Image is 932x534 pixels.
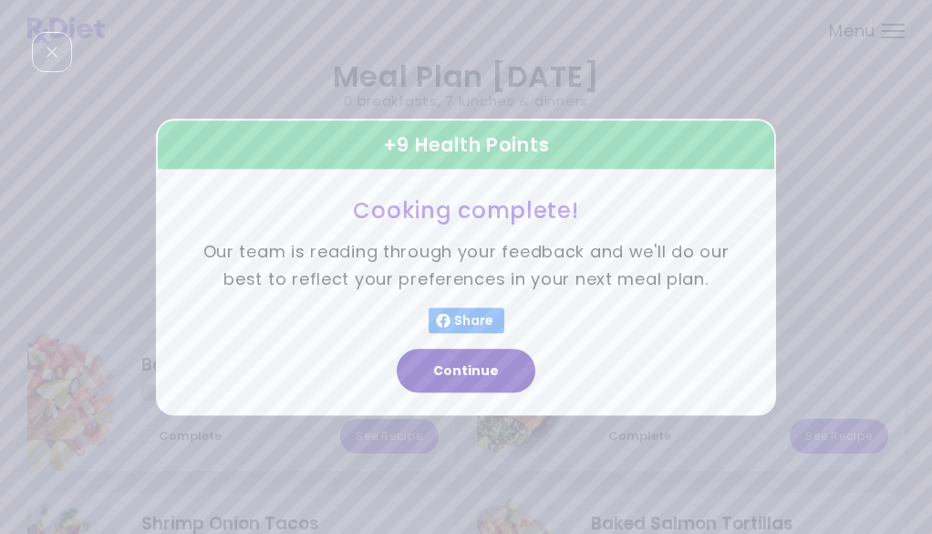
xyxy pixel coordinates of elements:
[32,32,72,72] div: Close
[397,349,535,393] button: Continue
[202,238,730,294] p: Our team is reading through your feedback and we'll do our best to reflect your preferences in yo...
[450,313,497,328] span: Share
[156,119,776,172] div: + 9 Health Points
[429,308,504,333] button: Share
[202,196,730,225] h3: Cooking complete!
